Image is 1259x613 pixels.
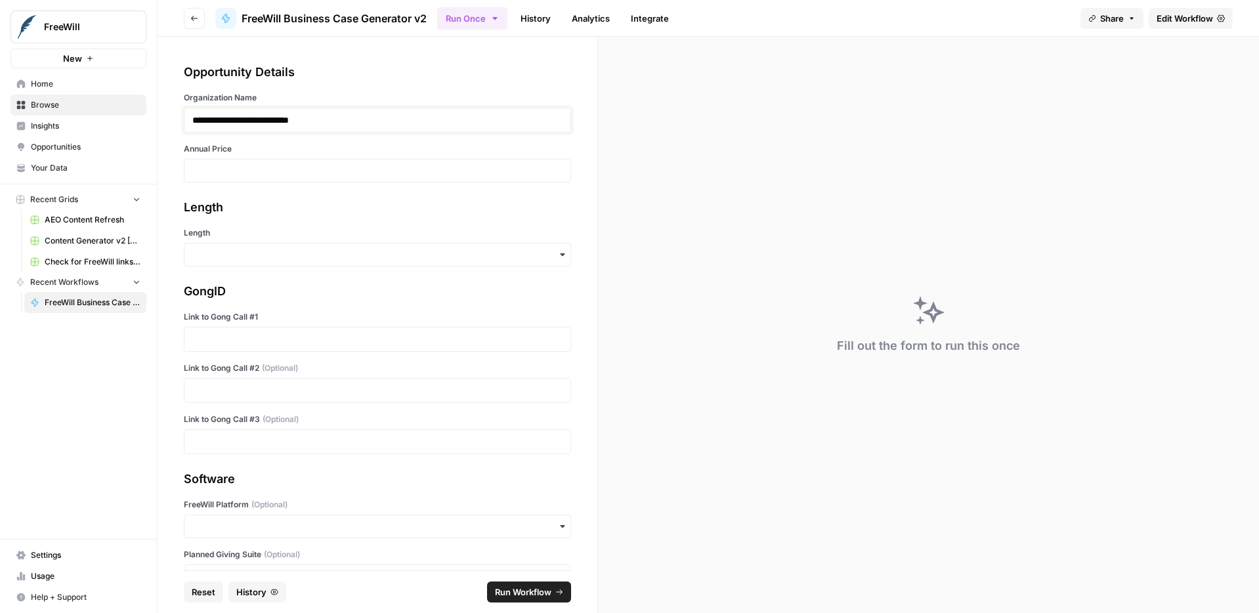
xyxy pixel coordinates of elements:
div: Fill out the form to run this once [837,337,1020,355]
span: Check for FreeWill links on partner's external website [45,256,140,268]
span: AEO Content Refresh [45,214,140,226]
a: FreeWill Business Case Generator v2 [215,8,427,29]
div: Length [184,198,571,217]
span: Settings [31,549,140,561]
label: Link to Gong Call #3 [184,413,571,425]
button: Share [1080,8,1143,29]
button: Workspace: FreeWill [11,11,146,43]
div: GongID [184,282,571,301]
a: Check for FreeWill links on partner's external website [24,251,146,272]
label: Link to Gong Call #1 [184,311,571,323]
span: Browse [31,99,140,111]
span: History [236,585,267,599]
span: (Optional) [251,499,288,511]
span: FreeWill Business Case Generator v2 [242,11,427,26]
a: Edit Workflow [1149,8,1233,29]
img: FreeWill Logo [15,15,39,39]
a: Usage [11,566,146,587]
a: Insights [11,116,146,137]
span: Run Workflow [495,585,551,599]
span: Your Data [31,162,140,174]
span: Share [1100,12,1124,25]
button: New [11,49,146,68]
span: FreeWill Business Case Generator v2 [45,297,140,308]
a: FreeWill Business Case Generator v2 [24,292,146,313]
span: Opportunities [31,141,140,153]
span: Help + Support [31,591,140,603]
a: Browse [11,95,146,116]
span: Edit Workflow [1157,12,1213,25]
label: Planned Giving Suite [184,549,571,560]
button: Recent Workflows [11,272,146,292]
label: Organization Name [184,92,571,104]
span: (Optional) [262,362,298,374]
div: Software [184,470,571,488]
a: Settings [11,545,146,566]
span: Insights [31,120,140,132]
a: Integrate [623,8,677,29]
label: FreeWill Platform [184,499,571,511]
span: New [63,52,82,65]
a: Opportunities [11,137,146,158]
button: History [228,581,286,602]
label: Link to Gong Call #2 [184,362,571,374]
span: (Optional) [263,413,299,425]
button: Run Workflow [487,581,571,602]
button: Run Once [437,7,507,30]
label: Length [184,227,571,239]
a: Home [11,74,146,95]
div: Opportunity Details [184,63,571,81]
a: AEO Content Refresh [24,209,146,230]
a: Analytics [564,8,618,29]
button: Help + Support [11,587,146,608]
label: Annual Price [184,143,571,155]
span: Reset [192,585,215,599]
span: Content Generator v2 [DRAFT] Test [45,235,140,247]
span: Recent Workflows [30,276,98,288]
span: Usage [31,570,140,582]
span: Recent Grids [30,194,78,205]
span: Home [31,78,140,90]
span: (Optional) [264,549,300,560]
button: Reset [184,581,223,602]
a: Your Data [11,158,146,179]
button: Recent Grids [11,190,146,209]
a: Content Generator v2 [DRAFT] Test [24,230,146,251]
a: History [513,8,559,29]
span: FreeWill [44,20,123,33]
